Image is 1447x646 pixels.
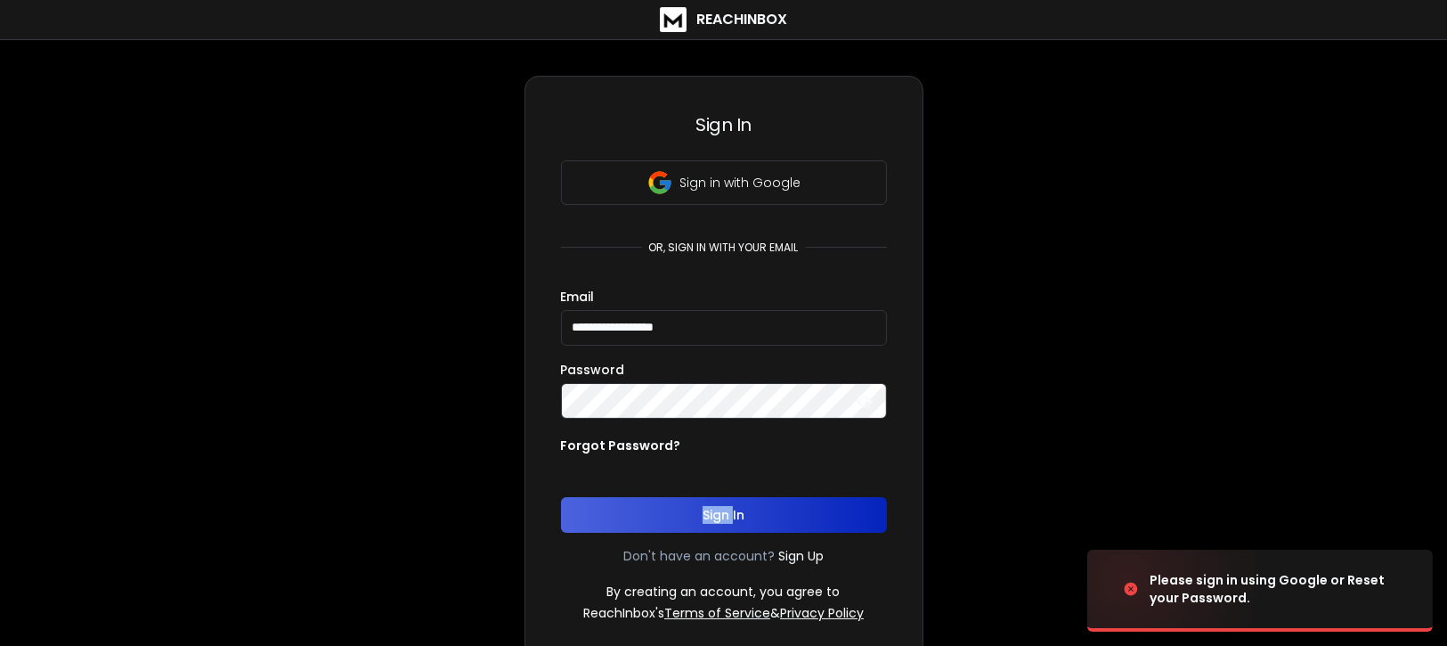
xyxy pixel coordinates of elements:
p: or, sign in with your email [642,241,806,255]
h1: ReachInbox [697,9,788,30]
p: Forgot Password? [561,437,681,454]
div: Please sign in using Google or Reset your Password. [1150,571,1411,607]
img: logo [660,7,687,32]
p: By creating an account, you agree to [607,583,841,601]
h3: Sign In [561,112,887,137]
a: Privacy Policy [780,604,864,622]
p: ReachInbox's & [583,604,864,622]
a: ReachInbox [660,7,788,32]
label: Email [561,290,595,303]
button: Sign in with Google [561,160,887,205]
label: Password [561,364,625,376]
p: Don't have an account? [623,547,775,565]
p: Sign in with Google [680,174,801,192]
button: Sign In [561,497,887,533]
a: Terms of Service [664,604,770,622]
img: image [1087,541,1265,637]
a: Sign Up [778,547,824,565]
